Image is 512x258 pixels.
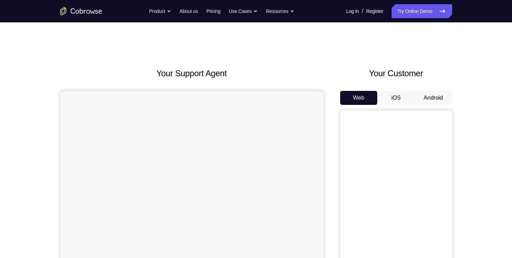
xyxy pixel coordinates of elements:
a: About us [180,4,198,18]
button: Android [415,91,452,105]
h2: Your Customer [340,67,452,80]
button: iOS [377,91,415,105]
button: Product [149,4,171,18]
a: Go to the home page [60,7,102,15]
a: Try Online Demo [392,4,452,18]
button: Use Cases [229,4,258,18]
h2: Your Support Agent [60,67,323,80]
button: Web [340,91,378,105]
a: Register [366,4,383,18]
button: Resources [266,4,294,18]
a: Pricing [206,4,220,18]
a: Log In [346,4,359,18]
span: / [362,7,363,15]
